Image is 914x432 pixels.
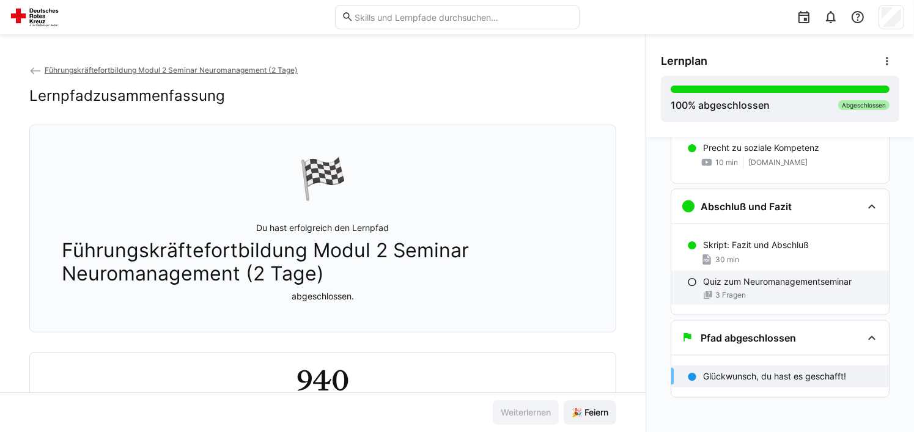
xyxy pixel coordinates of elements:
[298,155,347,202] div: 🏁
[703,370,846,383] p: Glückwunsch, du hast es geschafft!
[353,12,572,23] input: Skills und Lernpfade durchsuchen…
[570,406,610,419] span: 🎉 Feiern
[838,100,890,110] div: Abgeschlossen
[703,239,809,251] p: Skript: Fazit und Abschluß
[703,142,819,154] p: Precht zu soziale Kompetenz
[748,158,808,167] span: [DOMAIN_NAME]
[62,222,584,302] p: Du hast erfolgreich den Lernpfad abgeschlossen.
[701,200,792,213] h3: Abschluß und Fazit
[45,65,298,75] span: Führungskräftefortbildung Modul 2 Seminar Neuromanagement (2 Tage)
[62,239,584,285] span: Führungskräftefortbildung Modul 2 Seminar Neuromanagement (2 Tage)
[715,158,738,167] span: 10 min
[29,65,298,75] a: Führungskräftefortbildung Modul 2 Seminar Neuromanagement (2 Tage)
[701,332,796,344] h3: Pfad abgeschlossen
[703,276,852,288] p: Quiz zum Neuromanagementseminar
[715,255,739,265] span: 30 min
[671,99,688,111] span: 100
[564,400,616,425] button: 🎉 Feiern
[499,406,553,419] span: Weiterlernen
[29,87,225,105] h2: Lernpfadzusammenfassung
[297,362,348,398] h2: 940
[493,400,559,425] button: Weiterlernen
[715,290,746,300] span: 3 Fragen
[661,54,707,68] span: Lernplan
[671,98,770,112] div: % abgeschlossen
